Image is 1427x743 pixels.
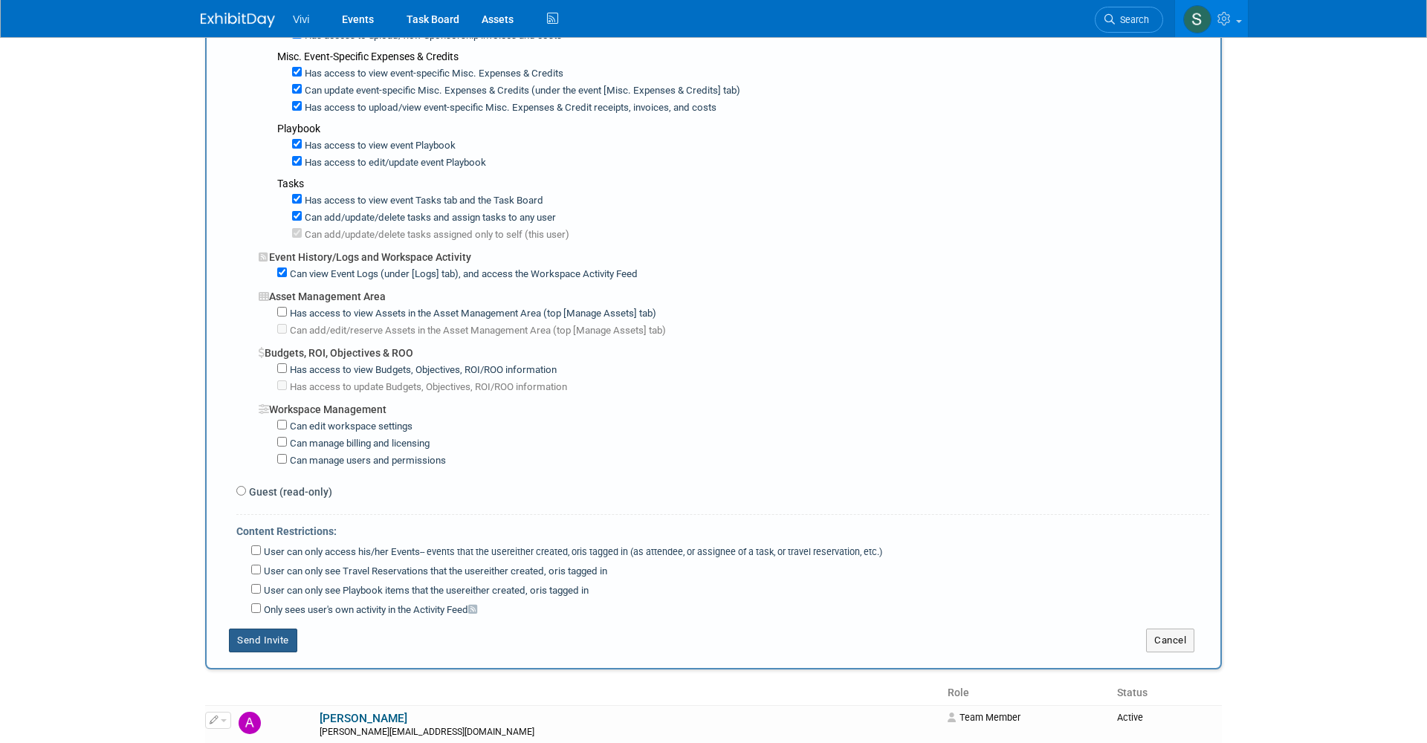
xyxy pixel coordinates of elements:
span: Team Member [948,712,1020,723]
label: Can add/edit/reserve Assets in the Asset Management Area (top [Manage Assets] tab) [287,324,666,338]
label: Has access to view event-specific Misc. Expenses & Credits [302,67,563,81]
label: Can manage billing and licensing [287,437,430,451]
span: either created, or [510,546,580,557]
label: Can manage users and permissions [287,454,446,468]
th: Role [942,681,1111,706]
div: Playbook [277,121,1209,136]
label: Guest (read-only) [246,484,332,499]
span: either created, or [465,585,540,596]
div: Content Restrictions: [236,515,1209,542]
th: Status [1111,681,1222,706]
span: either created, or [484,565,558,577]
div: Workspace Management [259,395,1209,417]
label: Can update event-specific Misc. Expenses & Credits (under the event [Misc. Expenses & Credits] tab) [302,84,740,98]
label: Can view Event Logs (under [Logs] tab), and access the Workspace Activity Feed [287,267,638,282]
div: Budgets, ROI, Objectives & ROO [259,338,1209,360]
div: [PERSON_NAME][EMAIL_ADDRESS][DOMAIN_NAME] [320,727,938,739]
label: User can only access his/her Events [261,545,882,559]
label: Can add/update/delete tasks assigned only to self (this user) [302,228,569,242]
label: Has access to view Budgets, Objectives, ROI/ROO information [287,363,557,377]
label: Has access to update Budgets, Objectives, ROI/ROO information [287,380,567,395]
button: Send Invite [229,629,297,652]
button: Cancel [1146,629,1194,652]
div: Asset Management Area [259,282,1209,304]
a: Search [1095,7,1163,33]
span: Vivi [293,13,309,25]
label: User can only see Travel Reservations that the user is tagged in [261,565,607,579]
img: Aaron Misner [239,712,261,734]
span: Search [1115,14,1149,25]
img: Sara Membreno [1183,5,1211,33]
label: User can only see Playbook items that the user is tagged in [261,584,589,598]
span: -- events that the user is tagged in (as attendee, or assignee of a task, or travel reservation, ... [420,546,882,557]
div: Event History/Logs and Workspace Activity [259,242,1209,265]
label: Has access to edit/update event Playbook [302,156,486,170]
label: Has access to view event Tasks tab and the Task Board [302,194,543,208]
label: Only sees user's own activity in the Activity Feed [261,603,477,617]
div: Misc. Event-Specific Expenses & Credits [277,49,1209,64]
label: Has access to upload/view event-specific Misc. Expenses & Credit receipts, invoices, and costs [302,101,716,115]
label: Can add/update/delete tasks and assign tasks to any user [302,211,556,225]
img: ExhibitDay [201,13,275,27]
div: Tasks [277,176,1209,191]
label: Can edit workspace settings [287,420,412,434]
label: Has access to view event Playbook [302,139,456,153]
label: Has access to view Assets in the Asset Management Area (top [Manage Assets] tab) [287,307,656,321]
span: Active [1117,712,1143,723]
a: [PERSON_NAME] [320,712,407,725]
